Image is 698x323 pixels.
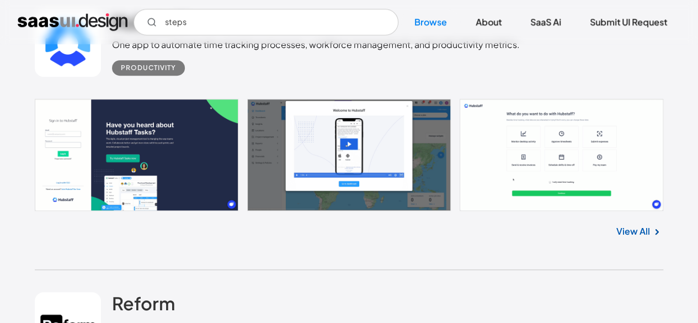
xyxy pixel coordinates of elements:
[401,10,460,34] a: Browse
[121,61,176,75] div: Productivity
[134,9,398,35] input: Search UI designs you're looking for...
[462,10,515,34] a: About
[517,10,574,34] a: SaaS Ai
[112,292,175,314] h2: Reform
[112,292,175,320] a: Reform
[616,225,650,238] a: View All
[18,13,127,31] a: home
[112,38,520,51] div: One app to automate time tracking processes, workforce management, and productivity metrics.
[134,9,398,35] form: Email Form
[577,10,680,34] a: Submit UI Request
